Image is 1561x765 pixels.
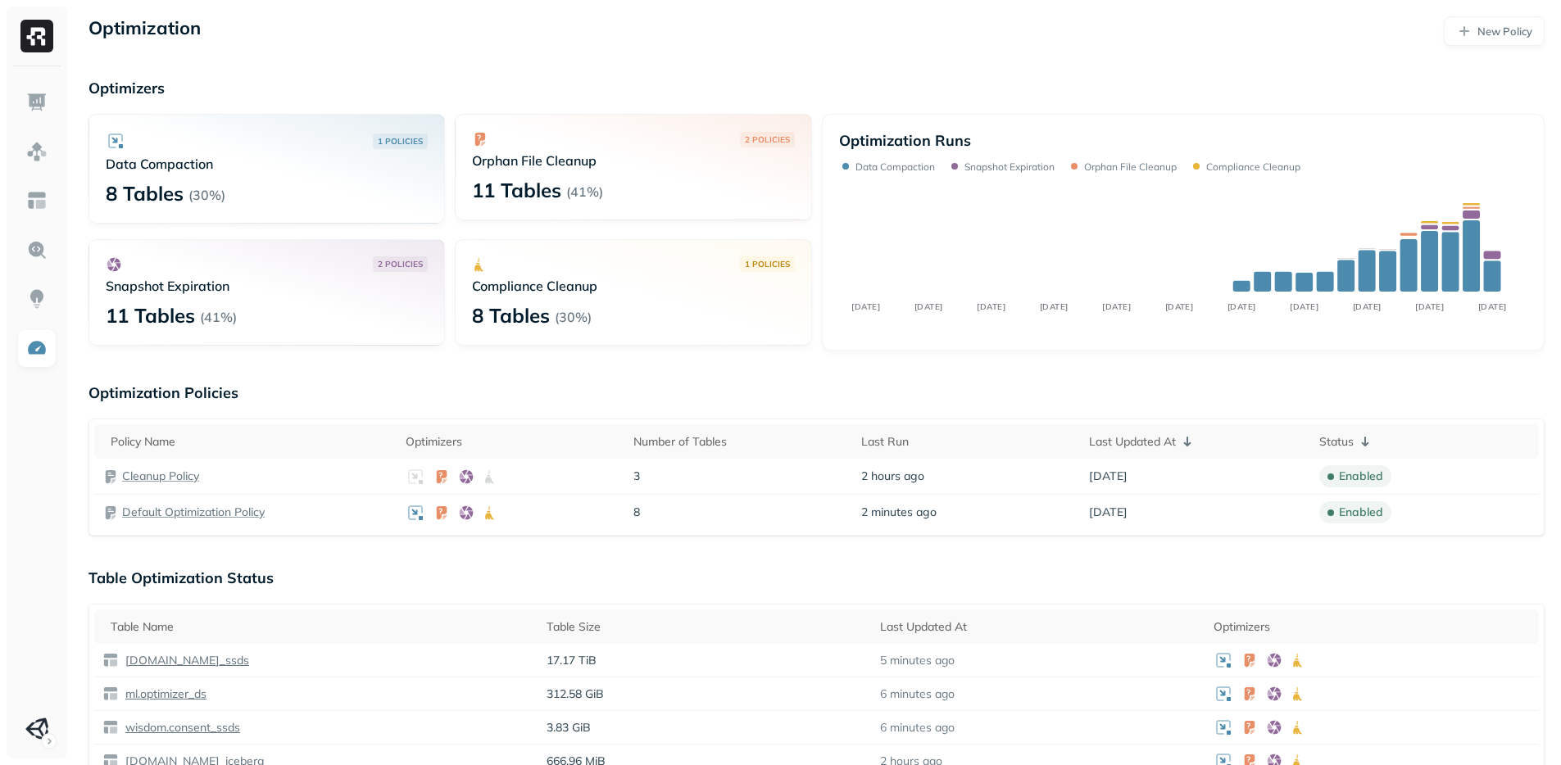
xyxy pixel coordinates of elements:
[20,20,53,52] img: Ryft
[1339,469,1383,484] p: enabled
[1227,301,1256,311] tspan: [DATE]
[1415,301,1444,311] tspan: [DATE]
[547,653,864,668] p: 17.17 TiB
[633,434,845,450] div: Number of Tables
[102,719,119,736] img: table
[1102,301,1131,311] tspan: [DATE]
[106,156,428,172] p: Data Compaction
[566,183,603,200] p: ( 41% )
[188,187,225,203] p: ( 30% )
[1089,432,1303,451] div: Last Updated At
[122,653,249,668] p: [DOMAIN_NAME]_ssds
[102,652,119,668] img: table
[472,278,794,294] p: Compliance Cleanup
[1089,505,1128,520] span: [DATE]
[555,309,592,325] p: ( 30% )
[119,686,206,702] a: ml.optimizer_ds
[26,92,48,113] img: Dashboard
[880,720,955,736] p: 6 minutes ago
[122,686,206,702] p: ml.optimizer_ds
[26,239,48,260] img: Query Explorer
[111,619,530,635] div: Table Name
[1089,469,1128,484] span: [DATE]
[472,152,794,169] p: Orphan File Cleanup
[472,302,550,328] p: 8 Tables
[964,161,1055,173] p: Snapshot Expiration
[633,505,845,520] p: 8
[472,177,561,203] p: 11 Tables
[1478,301,1507,311] tspan: [DATE]
[547,686,864,702] p: 312.58 GiB
[88,383,1545,402] p: Optimization Policies
[861,469,924,484] span: 2 hours ago
[111,434,389,450] div: Policy Name
[406,434,617,450] div: Optimizers
[102,686,119,702] img: table
[106,180,184,206] p: 8 Tables
[378,258,423,270] p: 2 POLICIES
[26,141,48,162] img: Assets
[1084,161,1177,173] p: Orphan File Cleanup
[106,278,428,294] p: Snapshot Expiration
[1039,301,1068,311] tspan: [DATE]
[119,653,249,668] a: [DOMAIN_NAME]_ssds
[26,288,48,310] img: Insights
[855,161,935,173] p: Data Compaction
[200,309,237,325] p: ( 41% )
[861,505,937,520] span: 2 minutes ago
[1339,505,1383,520] p: enabled
[839,131,971,150] p: Optimization Runs
[1477,24,1532,39] p: New Policy
[88,568,1545,587] p: Table Optimization Status
[1214,619,1531,635] div: Optimizers
[914,301,942,311] tspan: [DATE]
[1290,301,1318,311] tspan: [DATE]
[26,190,48,211] img: Asset Explorer
[880,619,1197,635] div: Last Updated At
[633,469,845,484] p: 3
[1206,161,1300,173] p: Compliance Cleanup
[1353,301,1382,311] tspan: [DATE]
[880,653,955,668] p: 5 minutes ago
[378,135,423,147] p: 1 POLICIES
[977,301,1005,311] tspan: [DATE]
[880,686,955,702] p: 6 minutes ago
[1164,301,1193,311] tspan: [DATE]
[122,469,199,484] a: Cleanup Policy
[1444,16,1545,46] a: New Policy
[26,337,48,359] img: Optimization
[547,720,864,736] p: 3.83 GiB
[745,258,790,270] p: 1 POLICIES
[122,505,265,520] a: Default Optimization Policy
[861,434,1073,450] div: Last Run
[88,16,201,46] p: Optimization
[122,720,240,736] p: wisdom.consent_ssds
[745,134,790,146] p: 2 POLICIES
[119,720,240,736] a: wisdom.consent_ssds
[851,301,880,311] tspan: [DATE]
[547,619,864,635] div: Table Size
[106,302,195,328] p: 11 Tables
[88,79,1545,97] p: Optimizers
[25,717,48,740] img: Unity
[1319,432,1531,451] div: Status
